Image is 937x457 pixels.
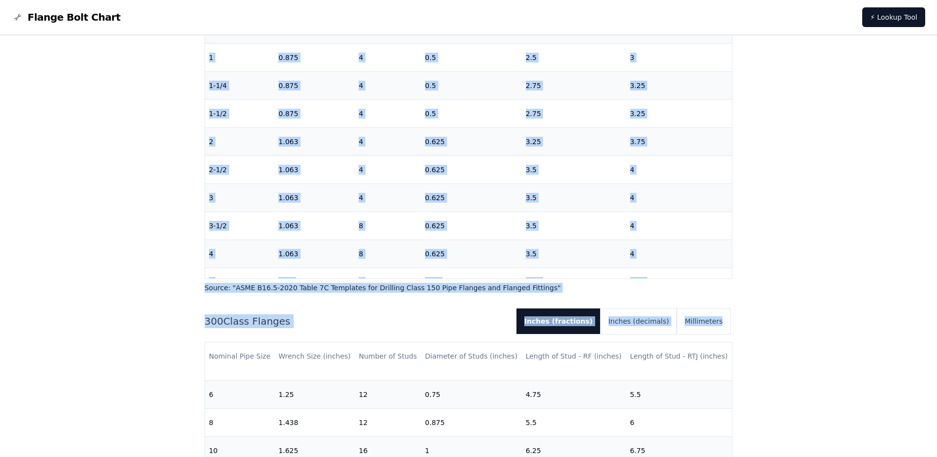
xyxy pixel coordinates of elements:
td: 8 [355,212,421,240]
td: 1-1/2 [205,100,275,128]
a: ⚡ Lookup Tool [862,7,925,27]
td: 0.5 [421,44,522,72]
td: 0.625 [421,156,522,184]
a: Flange Bolt Chart LogoFlange Bolt Chart [12,10,121,24]
td: 1.063 [274,128,355,156]
td: 4 [355,184,421,212]
td: 1.063 [274,184,355,212]
td: 3.25 [626,100,732,128]
th: Wrench Size (inches) [274,342,355,370]
td: 1.438 [274,409,355,437]
p: Source: " ASME B16.5-2020 Table 7C Templates for Drilling Class 150 Pipe Flanges and Flanged Fitt... [205,283,733,293]
td: 0.625 [421,184,522,212]
td: 4 [626,240,732,268]
span: Flange Bolt Chart [28,10,121,24]
td: 0.875 [274,72,355,100]
td: 1.063 [274,156,355,184]
td: 3.5 [522,212,626,240]
td: 0.625 [421,128,522,156]
td: 3.75 [626,128,732,156]
td: 2.5 [522,44,626,72]
button: Inches (fractions) [516,308,601,334]
td: 8 [355,268,421,296]
td: 0.625 [421,212,522,240]
td: 4 [355,100,421,128]
td: 0.875 [274,100,355,128]
td: 4 [355,44,421,72]
td: 0.5 [421,100,522,128]
th: Number of Studs [355,342,421,370]
td: 3 [626,44,732,72]
td: 6 [626,409,732,437]
td: 3.5 [522,184,626,212]
td: 1.25 [274,381,355,409]
td: 0.75 [421,268,522,296]
td: 5.5 [626,381,732,409]
td: 1.063 [274,240,355,268]
th: Length of Stud - RF (inches) [522,342,626,370]
td: 12 [355,409,421,437]
td: 0.75 [421,381,522,409]
td: 1 [205,44,275,72]
td: 4 [205,240,275,268]
td: 3.5 [522,156,626,184]
th: Diameter of Studs (inches) [421,342,522,370]
button: Millimeters [677,308,730,334]
td: 0.875 [274,44,355,72]
td: 0.875 [421,409,522,437]
td: 3.25 [522,128,626,156]
td: 4 [355,72,421,100]
td: 3.75 [522,268,626,296]
td: 3 [205,184,275,212]
button: Inches (decimals) [601,308,677,334]
td: 6 [205,381,275,409]
td: 0.5 [421,72,522,100]
th: Nominal Pipe Size [205,342,275,370]
td: 4 [626,184,732,212]
td: 1.063 [274,212,355,240]
td: 4.25 [626,268,732,296]
td: 12 [355,381,421,409]
td: 8 [205,409,275,437]
td: 0.625 [421,240,522,268]
td: 1-1/4 [205,72,275,100]
td: 2.75 [522,72,626,100]
td: 2-1/2 [205,156,275,184]
td: 2.75 [522,100,626,128]
td: 4 [355,128,421,156]
td: 3.5 [522,240,626,268]
td: 8 [355,240,421,268]
th: Length of Stud - RTJ (inches) [626,342,732,370]
img: Flange Bolt Chart Logo [12,11,24,23]
td: 4 [626,156,732,184]
td: 4 [355,156,421,184]
td: 3.25 [626,72,732,100]
td: 4 [626,212,732,240]
h2: 300 Class Flanges [205,314,509,328]
td: 3-1/2 [205,212,275,240]
td: 4.75 [522,381,626,409]
td: 5 [205,268,275,296]
td: 1.25 [274,268,355,296]
td: 2 [205,128,275,156]
td: 5.5 [522,409,626,437]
